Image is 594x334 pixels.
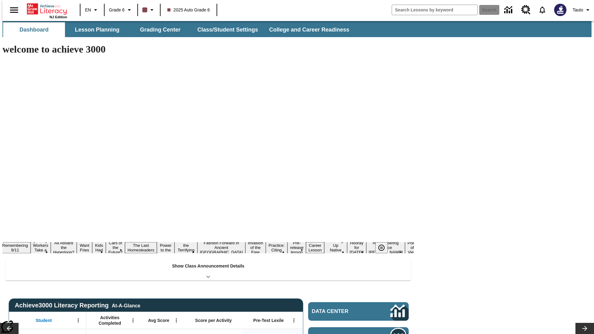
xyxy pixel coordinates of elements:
button: Slide 4 All Aboard the Hyperloop? [51,240,77,255]
button: Pause [375,242,388,253]
button: Slide 9 Solar Power to the People [157,238,175,258]
button: Open Menu [172,316,181,325]
button: Slide 5 Do You Want Fries With That? [77,233,92,263]
img: Avatar [554,4,566,16]
span: Avg Score [148,318,169,323]
span: Tauto [573,7,583,13]
h1: welcome to achieve 3000 [2,44,414,55]
a: Data Center [501,2,518,19]
button: Class color is dark brown. Change class color [140,4,158,15]
button: Lesson Planning [66,22,128,37]
button: Slide 8 The Last Homesteaders [125,242,157,253]
a: Home [27,3,67,15]
button: Slide 18 Remembering Justice O'Connor [366,240,405,255]
div: At-A-Glance [112,302,140,309]
div: SubNavbar [2,21,592,37]
button: Profile/Settings [570,4,594,15]
div: Home [27,2,67,19]
span: 2025 Auto Grade 6 [167,7,210,13]
span: Pre-Test Lexile [253,318,284,323]
button: Grading Center [129,22,191,37]
button: Slide 16 Cooking Up Native Traditions [324,238,347,258]
button: Slide 17 Hooray for Constitution Day! [347,240,366,255]
span: Student [36,318,52,323]
span: EN [85,7,91,13]
button: College and Career Readiness [264,22,354,37]
button: Open Menu [74,316,83,325]
div: SubNavbar [2,22,355,37]
span: Activities Completed [89,315,130,326]
button: Slide 19 Point of View [405,240,419,255]
div: Show Class Announcement Details [6,259,411,280]
button: Grade: Grade 6, Select a grade [106,4,136,15]
span: Data Center [312,308,370,315]
button: Slide 6 Dirty Jobs Kids Had To Do [92,233,106,263]
button: Slide 12 The Invasion of the Free CD [245,235,266,260]
div: Pause [375,242,394,253]
button: Slide 15 Career Lesson [306,242,324,253]
button: Select a new avatar [550,2,570,18]
a: Notifications [534,2,550,18]
button: Dashboard [3,22,65,37]
button: Slide 11 Fashion Forward in Ancient Rome [197,240,245,255]
button: Class/Student Settings [192,22,263,37]
button: Open Menu [289,316,299,325]
button: Slide 10 Attack of the Terrifying Tomatoes [174,238,197,258]
button: Open Menu [128,316,138,325]
span: NJ Edition [49,15,67,19]
span: Grade 6 [109,7,125,13]
button: Language: EN, Select a language [82,4,102,15]
input: search field [392,5,477,15]
button: Lesson carousel, Next [575,323,594,334]
button: Slide 13 Mixed Practice: Citing Evidence [266,238,288,258]
button: Slide 3 Labor Day: Workers Take a Stand [31,238,51,258]
a: Resource Center, Will open in new tab [518,2,534,18]
button: Open side menu [5,1,23,19]
button: Slide 14 Pre-release lesson [287,240,306,255]
span: Score per Activity [195,318,232,323]
p: Show Class Announcement Details [172,263,244,269]
span: Achieve3000 Literacy Reporting [15,302,140,309]
button: Slide 7 Cars of the Future? [106,240,125,255]
a: Data Center [308,302,409,321]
